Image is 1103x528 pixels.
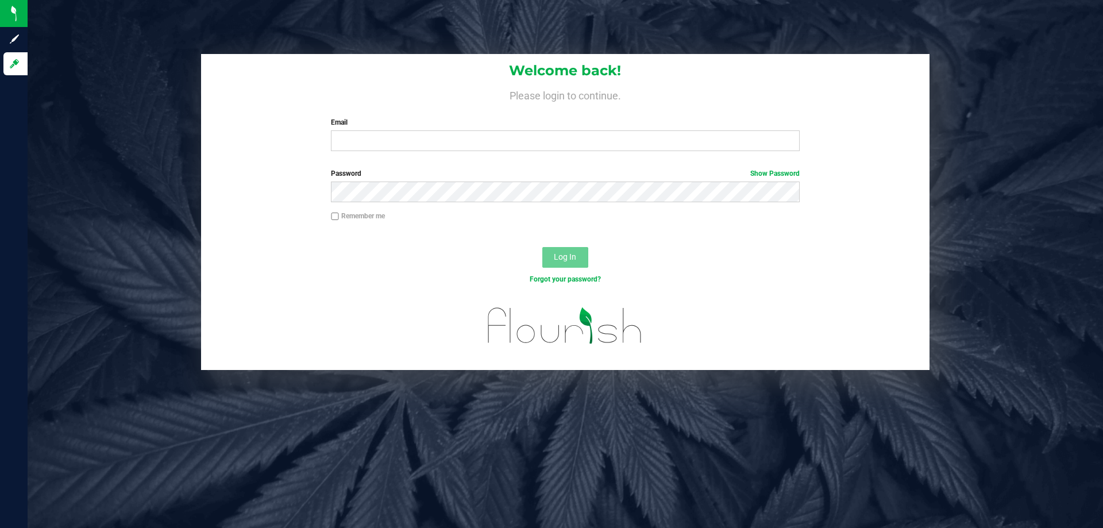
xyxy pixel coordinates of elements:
[750,169,800,178] a: Show Password
[542,247,588,268] button: Log In
[530,275,601,283] a: Forgot your password?
[554,252,576,261] span: Log In
[331,213,339,221] input: Remember me
[331,117,799,128] label: Email
[201,87,930,101] h4: Please login to continue.
[331,211,385,221] label: Remember me
[331,169,361,178] span: Password
[474,296,656,355] img: flourish_logo.svg
[9,33,20,45] inline-svg: Sign up
[201,63,930,78] h1: Welcome back!
[9,58,20,70] inline-svg: Log in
